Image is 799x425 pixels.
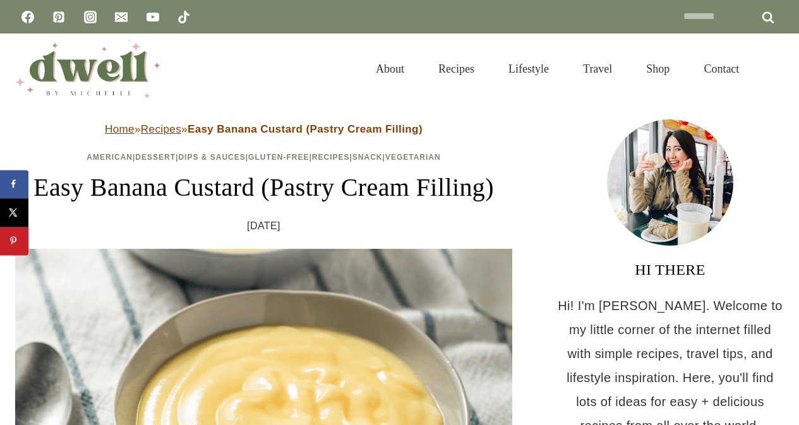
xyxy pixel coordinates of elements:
[385,153,441,162] a: Vegetarian
[188,123,423,135] strong: Easy Banana Custard (Pastry Cream Filling)
[359,47,756,91] nav: Primary Navigation
[87,153,133,162] a: American
[629,47,687,91] a: Shop
[135,153,176,162] a: Dessert
[46,4,71,30] a: Pinterest
[87,153,440,162] span: | | | | | |
[178,153,245,162] a: Dips & Sauces
[247,217,280,236] time: [DATE]
[762,58,784,80] button: View Search Form
[15,4,40,30] a: Facebook
[566,47,629,91] a: Travel
[421,47,491,91] a: Recipes
[352,153,383,162] a: Snack
[109,4,134,30] a: Email
[78,4,103,30] a: Instagram
[556,258,784,281] h3: HI THERE
[141,123,181,135] a: Recipes
[105,123,423,135] span: » »
[248,153,309,162] a: Gluten-Free
[359,47,421,91] a: About
[15,169,512,207] h1: Easy Banana Custard (Pastry Cream Filling)
[15,40,160,98] img: DWELL by michelle
[491,47,566,91] a: Lifestyle
[687,47,756,91] a: Contact
[105,123,135,135] a: Home
[140,4,165,30] a: YouTube
[171,4,196,30] a: TikTok
[312,153,350,162] a: Recipes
